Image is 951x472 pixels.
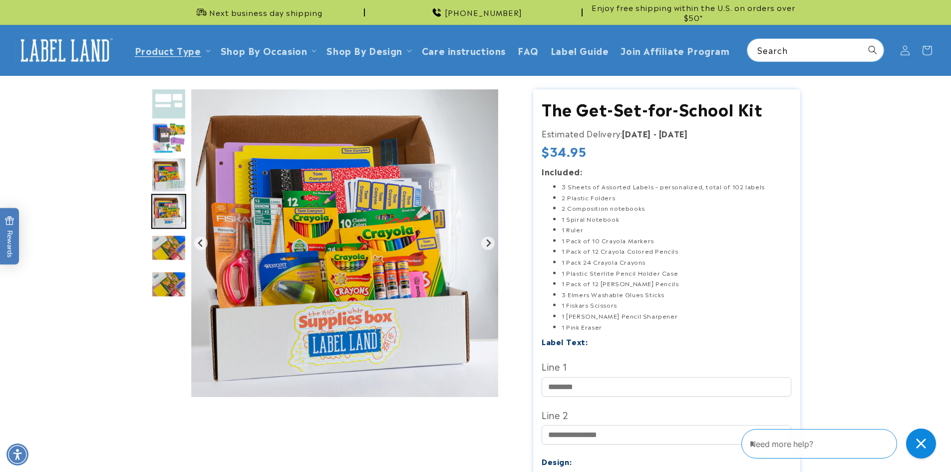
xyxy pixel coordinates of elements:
[862,39,884,61] button: Search
[221,44,308,56] span: Shop By Occasion
[215,38,321,62] summary: Shop By Occasion
[562,203,791,214] li: 2 Composition notebooks
[422,44,506,56] span: Care instructions
[562,192,791,203] li: 2 Plastic Folders
[151,230,186,265] div: Go to slide 6
[151,121,186,156] div: Go to slide 3
[209,7,322,17] span: Next business day shipping
[194,237,208,250] button: Previous slide
[659,127,688,139] strong: [DATE]
[320,38,415,62] summary: Shop By Design
[151,84,186,119] img: null
[562,268,791,279] li: 1 Plastic Sterlite Pencil Holder Case
[542,126,791,141] p: Estimated Delivery:
[562,322,791,333] li: 1 Pink Eraser
[542,456,572,467] label: Design:
[151,271,186,298] img: null
[542,407,791,423] label: Line 2
[11,31,119,69] a: Label Land
[518,44,539,56] span: FAQ
[622,127,651,139] strong: [DATE]
[5,216,14,257] span: Rewards
[587,2,800,22] span: Enjoy free shipping within the U.S. on orders over $50*
[542,358,791,374] label: Line 1
[551,44,609,56] span: Label Guide
[326,43,402,57] a: Shop By Design
[542,336,588,347] label: Label Text:
[562,214,791,225] li: 1 Spiral Notebook
[135,43,201,57] a: Product Type
[562,311,791,322] li: 1 [PERSON_NAME] Pencil Sharpener
[562,278,791,289] li: 1 Pack of 12 [PERSON_NAME] Pencils
[542,98,791,119] h1: The Get-Set-for-School Kit
[562,224,791,235] li: 1 Ruler
[621,44,729,56] span: Join Affiliate Program
[562,289,791,300] li: 3 Elmers Washable Glues Sticks
[6,444,28,466] div: Accessibility Menu
[562,235,791,246] li: 1 Pack of 10 Crayola Markers
[151,194,186,229] img: null
[562,181,791,192] li: 3 Sheets of Assorted Labels – personalized, total of 102 labels
[481,237,495,250] button: Next slide
[151,121,186,156] img: null
[653,127,657,139] strong: -
[151,157,186,192] img: null
[151,267,186,302] div: Go to slide 7
[151,89,508,402] media-gallery: Gallery Viewer
[562,300,791,311] li: 1 Fiskars Scissors
[15,35,115,66] img: Label Land
[129,38,215,62] summary: Product Type
[151,235,186,261] img: null
[151,84,186,119] div: Go to slide 2
[8,392,126,422] iframe: Sign Up via Text for Offers
[562,246,791,257] li: 1 Pack of 12 Crayola Colored Pencils
[562,257,791,268] li: 1 Pack 24 Crayola Crayons
[445,7,522,17] span: [PHONE_NUMBER]
[512,38,545,62] a: FAQ
[416,38,512,62] a: Care instructions
[545,38,615,62] a: Label Guide
[615,38,735,62] a: Join Affiliate Program
[151,194,186,229] div: Go to slide 5
[151,157,186,192] div: Go to slide 4
[741,425,941,462] iframe: Gorgias Floating Chat
[542,165,582,177] strong: Included:
[542,143,587,159] span: $34.95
